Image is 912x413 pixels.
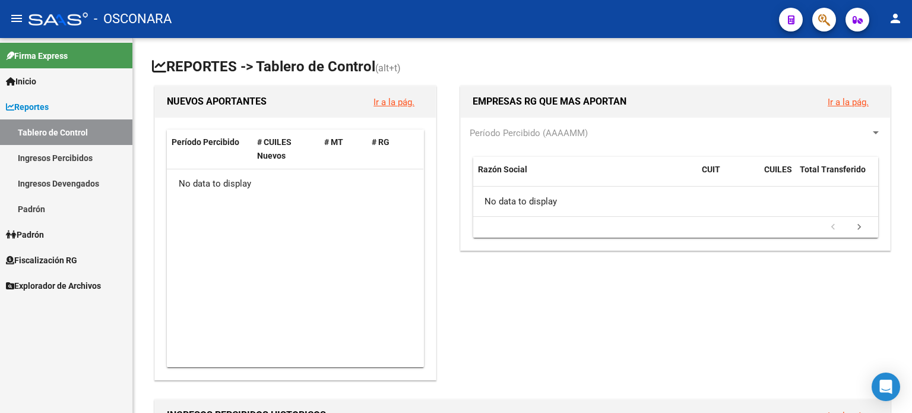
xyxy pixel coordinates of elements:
span: Total Transferido [800,165,866,174]
div: No data to display [473,187,878,216]
span: # CUILES Nuevos [257,137,292,160]
a: Ir a la pág. [828,97,869,108]
datatable-header-cell: # MT [319,130,367,169]
button: Ir a la pág. [818,91,878,113]
span: # MT [324,137,343,147]
datatable-header-cell: CUIT [697,157,759,196]
div: No data to display [167,169,423,199]
datatable-header-cell: Total Transferido [795,157,878,196]
a: go to next page [848,221,870,234]
span: NUEVOS APORTANTES [167,96,267,107]
span: - OSCONARA [94,6,172,32]
span: CUILES [764,165,792,174]
datatable-header-cell: CUILES [759,157,795,196]
span: # RG [372,137,389,147]
span: Período Percibido (AAAAMM) [470,128,588,138]
button: Ir a la pág. [364,91,424,113]
datatable-header-cell: # RG [367,130,414,169]
datatable-header-cell: # CUILES Nuevos [252,130,320,169]
span: Reportes [6,100,49,114]
mat-icon: menu [9,11,24,26]
span: Firma Express [6,49,68,62]
span: Inicio [6,75,36,88]
a: Ir a la pág. [373,97,414,108]
mat-icon: person [888,11,902,26]
a: go to previous page [822,221,844,234]
datatable-header-cell: Razón Social [473,157,697,196]
span: CUIT [702,165,720,174]
span: Explorador de Archivos [6,279,101,292]
span: Fiscalización RG [6,254,77,267]
h1: REPORTES -> Tablero de Control [152,57,893,78]
span: Período Percibido [172,137,239,147]
span: Razón Social [478,165,527,174]
span: Padrón [6,228,44,241]
span: EMPRESAS RG QUE MAS APORTAN [473,96,626,107]
span: (alt+t) [375,62,401,74]
div: Open Intercom Messenger [872,373,900,401]
datatable-header-cell: Período Percibido [167,130,252,169]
